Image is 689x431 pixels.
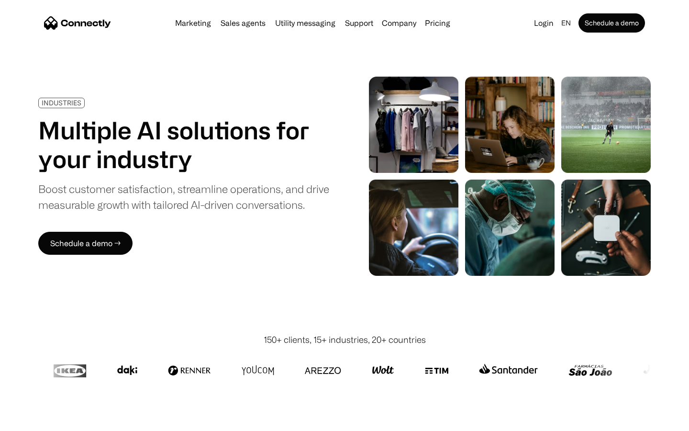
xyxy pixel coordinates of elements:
a: Support [341,19,377,27]
a: Utility messaging [271,19,339,27]
div: 150+ clients, 15+ industries, 20+ countries [264,333,426,346]
a: Schedule a demo → [38,232,133,255]
aside: Language selected: English [10,413,57,428]
a: Pricing [421,19,454,27]
a: Login [530,16,557,30]
a: Marketing [171,19,215,27]
div: Company [382,16,416,30]
a: Sales agents [217,19,269,27]
div: Boost customer satisfaction, streamline operations, and drive measurable growth with tailored AI-... [38,181,329,213]
div: en [561,16,571,30]
div: INDUSTRIES [42,99,81,106]
h1: Multiple AI solutions for your industry [38,116,329,173]
a: Schedule a demo [578,13,645,33]
ul: Language list [19,414,57,428]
